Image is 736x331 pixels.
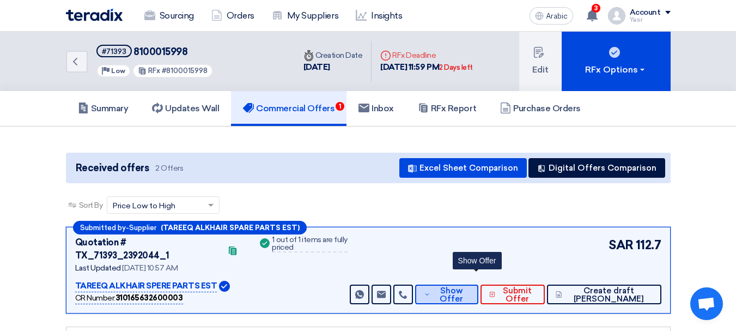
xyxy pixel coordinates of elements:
[227,10,254,21] font: Orders
[66,91,141,126] a: Summary
[547,285,661,304] button: Create draft [PERSON_NAME]
[136,4,203,28] a: Sourcing
[303,62,330,72] font: [DATE]
[380,62,439,72] font: [DATE] 11:59 PM
[287,10,338,21] font: My Suppliers
[530,7,573,25] button: Arabic
[162,67,208,75] font: #8100015998
[406,91,488,126] a: RFx Report
[126,224,129,232] font: -
[630,16,643,23] font: Yasir
[440,286,463,304] font: Show Offer
[76,162,149,174] font: Received offers
[115,293,183,303] font: 310165632600003
[263,4,347,28] a: My Suppliers
[392,51,436,60] font: RFx Deadline
[165,103,219,113] font: Updates Wall
[503,286,532,304] font: Submit Offer
[113,201,175,210] font: Price Low to High
[161,224,300,232] font: (TAREEQ ALKHAIR SPARE PARTS EST)
[231,91,346,126] a: Commercial Offers1
[140,91,231,126] a: Updates Wall
[690,287,723,320] div: Open chat
[133,46,187,58] font: 8100015998
[562,32,671,91] button: RFx Options
[102,47,126,56] font: #71393
[91,103,129,113] font: Summary
[630,8,661,17] font: Account
[75,237,169,261] font: Quotation # TX_71393_2392044_1
[488,91,593,126] a: Purchase Orders
[399,158,527,178] button: Excel Sheet Comparison
[609,238,634,252] font: SAR
[585,64,638,75] font: RFx Options
[219,281,230,292] img: Verified Account
[339,103,342,110] font: 1
[415,285,478,304] button: Show Offer
[75,263,121,273] font: Last Updated
[148,67,160,75] font: RFx
[528,158,665,178] button: Digital Offers Comparison
[66,9,123,21] img: Teradix logo
[636,238,661,252] font: 112.7
[419,163,518,173] font: Excel Sheet Comparison
[111,67,125,75] font: Low
[160,10,194,21] font: Sourcing
[203,4,263,28] a: Orders
[371,10,402,21] font: Insights
[453,252,502,269] div: Show Offer
[532,64,549,75] font: Edit
[122,263,178,273] font: [DATE] 10:57 AM
[155,164,183,173] font: 2 Offers
[519,32,562,91] button: Edit
[439,63,473,71] font: 2 Days left
[608,7,625,25] img: profile_test.png
[372,103,394,113] font: Inbox
[75,281,217,291] font: TAREEQ ALKHAIR SPERE PARTS EST
[79,201,103,210] font: Sort By
[315,51,363,60] font: Creation Date
[594,4,598,12] font: 3
[75,293,115,303] font: CR Number:
[80,224,126,232] font: Submitted by
[272,235,348,252] font: 1 out of 1 items are fully priced
[346,91,406,126] a: Inbox
[256,103,334,113] font: Commercial Offers
[431,103,476,113] font: RFx Report
[546,11,568,21] font: Arabic
[513,103,581,113] font: Purchase Orders
[96,45,214,58] h5: 8100015998
[129,224,156,232] font: Supplier
[574,286,644,304] font: Create draft [PERSON_NAME]
[347,4,411,28] a: Insights
[480,285,545,304] button: Submit Offer
[549,163,656,173] font: Digital Offers Comparison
